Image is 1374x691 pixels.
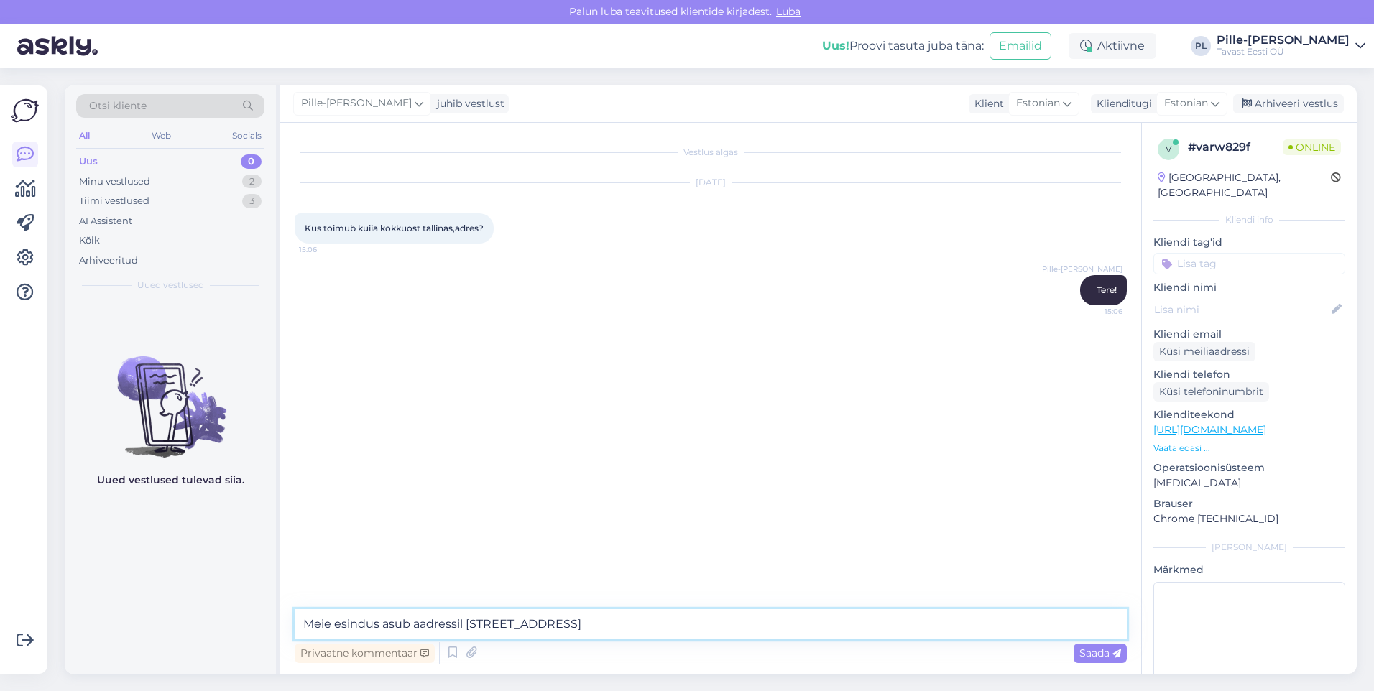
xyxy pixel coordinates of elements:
[241,154,262,169] div: 0
[79,254,138,268] div: Arhiveeritud
[1079,646,1121,659] span: Saada
[1153,496,1345,511] p: Brauser
[79,214,132,228] div: AI Assistent
[772,5,805,18] span: Luba
[969,96,1004,111] div: Klient
[1153,235,1345,250] p: Kliendi tag'id
[1153,476,1345,491] p: [MEDICAL_DATA]
[1233,94,1344,113] div: Arhiveeri vestlus
[79,175,150,189] div: Minu vestlused
[149,126,174,145] div: Web
[1069,306,1122,317] span: 15:06
[137,279,204,292] span: Uued vestlused
[822,39,849,52] b: Uus!
[295,146,1127,159] div: Vestlus algas
[1153,460,1345,476] p: Operatsioonisüsteem
[1153,442,1345,455] p: Vaata edasi ...
[1153,423,1266,436] a: [URL][DOMAIN_NAME]
[431,96,504,111] div: juhib vestlust
[229,126,264,145] div: Socials
[295,176,1127,189] div: [DATE]
[1154,302,1329,317] input: Lisa nimi
[1188,139,1283,156] div: # varw829f
[1042,264,1122,274] span: Pille-[PERSON_NAME]
[1069,33,1156,59] div: Aktiivne
[301,96,412,111] span: Pille-[PERSON_NAME]
[79,233,100,248] div: Kõik
[89,98,147,113] span: Otsi kliente
[242,175,262,189] div: 2
[1158,170,1331,200] div: [GEOGRAPHIC_DATA], [GEOGRAPHIC_DATA]
[1153,541,1345,554] div: [PERSON_NAME]
[305,223,484,233] span: Kus toimub kuiia kokkuost tallinas,adres?
[1217,46,1350,57] div: Tavast Eesti OÜ
[1166,144,1171,154] span: v
[1016,96,1060,111] span: Estonian
[299,244,353,255] span: 15:06
[1091,96,1152,111] div: Klienditugi
[1153,367,1345,382] p: Kliendi telefon
[97,473,244,488] p: Uued vestlused tulevad siia.
[822,37,984,55] div: Proovi tasuta juba täna:
[1153,253,1345,274] input: Lisa tag
[11,97,39,124] img: Askly Logo
[1217,34,1350,46] div: Pille-[PERSON_NAME]
[1153,280,1345,295] p: Kliendi nimi
[65,330,276,460] img: No chats
[990,32,1051,60] button: Emailid
[1153,213,1345,226] div: Kliendi info
[295,644,435,663] div: Privaatne kommentaar
[76,126,93,145] div: All
[1153,562,1345,578] p: Märkmed
[79,194,149,208] div: Tiimi vestlused
[242,194,262,208] div: 3
[1153,407,1345,422] p: Klienditeekond
[1153,327,1345,342] p: Kliendi email
[1153,511,1345,527] p: Chrome [TECHNICAL_ID]
[1164,96,1208,111] span: Estonian
[1097,284,1117,295] span: Tere!
[1153,382,1269,402] div: Küsi telefoninumbrit
[1191,36,1211,56] div: PL
[295,609,1127,639] textarea: Meie esindus asub aadressil [STREET_ADDRESS]
[79,154,98,169] div: Uus
[1153,342,1255,361] div: Küsi meiliaadressi
[1217,34,1365,57] a: Pille-[PERSON_NAME]Tavast Eesti OÜ
[1283,139,1341,155] span: Online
